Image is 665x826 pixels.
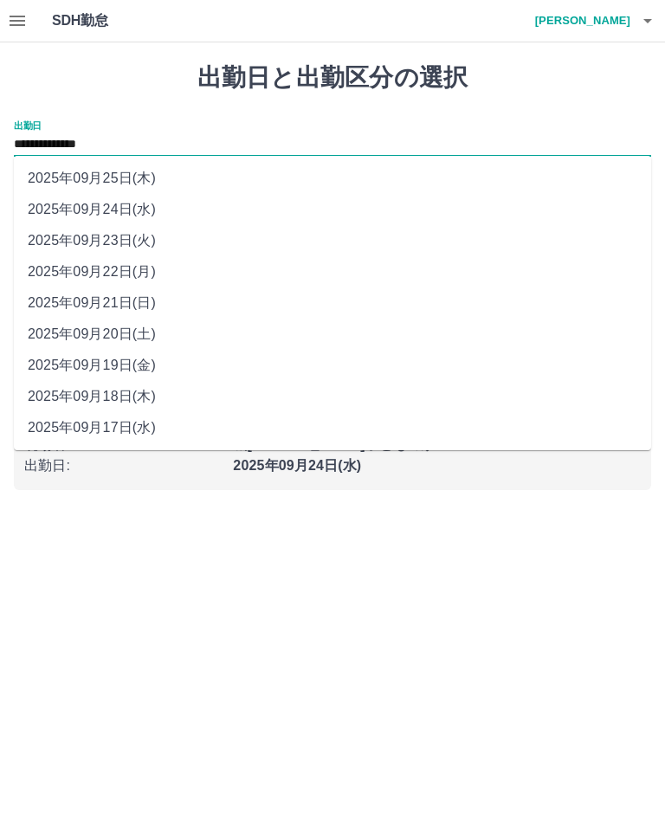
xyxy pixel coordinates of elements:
[14,63,651,93] h1: 出勤日と出勤区分の選択
[14,287,651,319] li: 2025年09月21日(日)
[14,194,651,225] li: 2025年09月24日(水)
[14,350,651,381] li: 2025年09月19日(金)
[24,455,223,476] p: 出勤日 :
[14,381,651,412] li: 2025年09月18日(木)
[14,256,651,287] li: 2025年09月22日(月)
[14,119,42,132] label: 出勤日
[14,225,651,256] li: 2025年09月23日(火)
[14,319,651,350] li: 2025年09月20日(土)
[14,163,651,194] li: 2025年09月25日(木)
[14,412,651,443] li: 2025年09月17日(水)
[233,458,361,473] b: 2025年09月24日(水)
